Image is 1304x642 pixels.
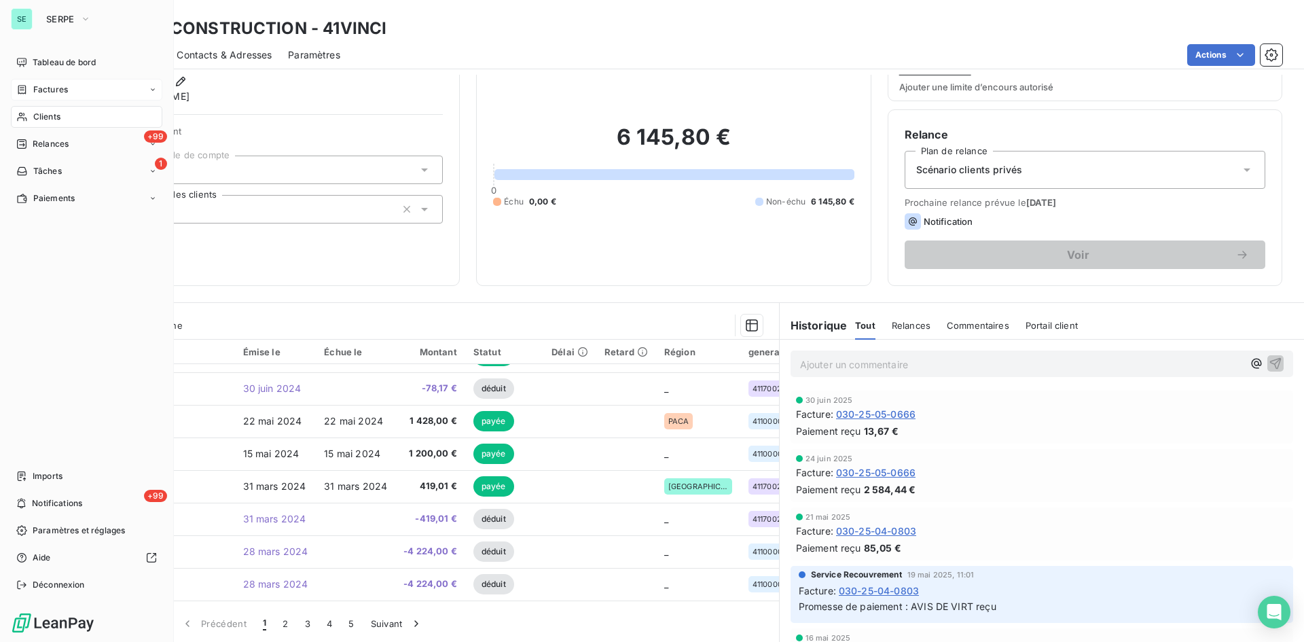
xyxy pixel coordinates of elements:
span: 15 mai 2024 [324,448,380,459]
span: Clients [33,111,60,123]
span: 85,05 € [864,541,901,555]
span: Contacts & Adresses [177,48,272,62]
span: payée [473,444,514,464]
div: Montant [403,346,457,357]
span: 030-25-05-0666 [836,407,916,421]
button: 4 [319,609,340,638]
span: 31 mars 2024 [243,480,306,492]
span: _ [664,448,668,459]
span: Échu [504,196,524,208]
div: Open Intercom Messenger [1258,596,1290,628]
span: 22 mai 2024 [324,415,383,427]
span: Paiements [33,192,75,204]
span: déduit [473,574,514,594]
h6: Relance [905,126,1265,143]
span: -4 224,00 € [403,577,457,591]
span: Notification [924,216,973,227]
div: Délai [551,346,588,357]
span: -78,17 € [403,382,457,395]
span: [GEOGRAPHIC_DATA] [668,482,728,491]
span: +99 [144,130,167,143]
button: 2 [274,609,296,638]
span: 030-25-05-0666 [836,465,916,480]
span: Promesse de paiement : AVIS DE VIRT reçu [799,601,996,612]
span: déduit [473,509,514,529]
span: 16 mai 2025 [805,634,851,642]
span: Voir [921,249,1235,260]
div: SE [11,8,33,30]
a: Aide [11,547,162,569]
span: PACA [668,417,689,425]
span: 30 juin 2024 [243,382,302,394]
span: +99 [144,490,167,502]
span: Relances [892,320,930,331]
span: Scénario clients privés [916,163,1022,177]
button: Actions [1187,44,1255,66]
span: Non-échu [766,196,805,208]
span: 19 mai 2025, 11:01 [907,571,975,579]
span: 419,01 € [403,480,457,493]
span: 1 [263,617,266,630]
span: 030-25-04-0803 [836,524,916,538]
span: 41170023 [753,515,786,523]
span: Déconnexion [33,579,85,591]
button: Voir [905,240,1265,269]
span: Notifications [32,497,82,510]
span: 1 [155,158,167,170]
span: _ [664,546,668,557]
button: 1 [255,609,274,638]
span: Facture : [796,465,833,480]
span: Imports [33,470,62,482]
span: Service Recouvrement [811,569,902,581]
span: 21 mai 2025 [805,513,851,521]
div: Émise le [243,346,308,357]
span: 24 juin 2025 [805,454,853,463]
span: payée [473,476,514,497]
span: Relances [33,138,69,150]
span: Paramètres et réglages [33,524,125,537]
span: -419,01 € [403,512,457,526]
button: Précédent [173,609,255,638]
h3: VINCI CONSTRUCTION - 41VINCI [120,16,386,41]
button: 5 [340,609,362,638]
button: 3 [297,609,319,638]
span: déduit [473,541,514,562]
span: SERPE [46,14,75,24]
div: Retard [604,346,648,357]
span: Paiement reçu [796,424,861,438]
span: [DATE] [1026,197,1057,208]
span: payée [473,411,514,431]
span: Facture : [796,524,833,538]
div: Statut [473,346,535,357]
span: 41170023 [753,385,786,393]
span: Tâches [33,165,62,177]
span: Facture : [796,407,833,421]
span: Commentaires [947,320,1009,331]
span: Paiement reçu [796,541,861,555]
span: 13,67 € [864,424,899,438]
span: 28 mars 2024 [243,546,308,557]
span: 1 200,00 € [403,447,457,461]
span: 41100001 [753,450,785,458]
div: Région [664,346,732,357]
span: 31 mars 2024 [324,480,387,492]
span: 41170023 [753,482,786,491]
span: Tableau de bord [33,56,96,69]
span: Paiement reçu [796,482,861,497]
span: 0 [491,185,496,196]
span: 6 145,80 € [811,196,854,208]
span: Prochaine relance prévue le [905,197,1265,208]
span: Tout [855,320,875,331]
h2: 6 145,80 € [493,124,854,164]
span: Portail client [1026,320,1078,331]
span: 41100001 [753,548,785,556]
span: 22 mai 2024 [243,415,302,427]
button: Suivant [363,609,431,638]
span: 030-25-04-0803 [839,584,919,598]
span: _ [664,578,668,590]
span: -4 224,00 € [403,545,457,558]
span: 28 mars 2024 [243,578,308,590]
span: 15 mai 2024 [243,448,300,459]
span: 31 mars 2024 [243,513,306,524]
div: generalAccountId [748,346,829,357]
